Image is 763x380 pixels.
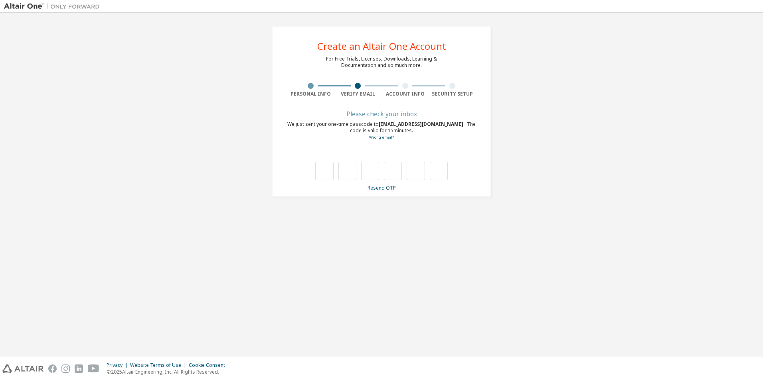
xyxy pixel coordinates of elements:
div: Personal Info [287,91,334,97]
img: altair_logo.svg [2,364,43,373]
img: instagram.svg [61,364,70,373]
p: © 2025 Altair Engineering, Inc. All Rights Reserved. [107,368,230,375]
img: youtube.svg [88,364,99,373]
div: Privacy [107,362,130,368]
div: Account Info [381,91,429,97]
div: Security Setup [429,91,476,97]
div: Cookie Consent [189,362,230,368]
div: Please check your inbox [287,112,476,116]
a: Resend OTP [368,184,396,191]
img: facebook.svg [48,364,57,373]
img: Altair One [4,2,104,10]
div: For Free Trials, Licenses, Downloads, Learning & Documentation and so much more. [326,56,437,69]
img: linkedin.svg [75,364,83,373]
div: Create an Altair One Account [317,41,446,51]
a: Go back to the registration form [369,135,394,140]
span: [EMAIL_ADDRESS][DOMAIN_NAME] [379,121,465,127]
div: We just sent your one-time passcode to . The code is valid for 15 minutes. [287,121,476,141]
div: Website Terms of Use [130,362,189,368]
div: Verify Email [334,91,382,97]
